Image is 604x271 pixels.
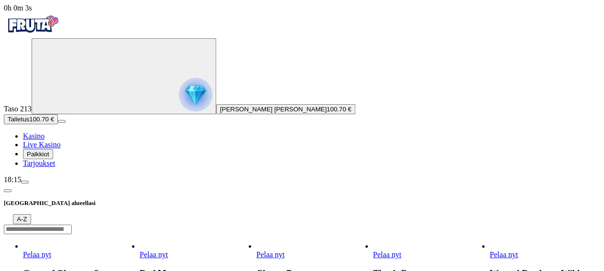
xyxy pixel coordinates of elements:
span: 18:15 [4,175,21,184]
button: Talletusplus icon100.70 € [4,114,58,124]
a: Gates of Olympus Super Scatter [23,250,51,259]
span: Pelaa nyt [140,250,168,259]
a: Rad Maxx [140,250,168,259]
span: Pelaa nyt [490,250,518,259]
span: Taso 213 [4,105,32,113]
a: Wanted Dead or a Wild [490,250,518,259]
nav: Primary [4,12,600,168]
button: menu [21,181,29,184]
span: 100.70 € [29,116,54,123]
a: diamond iconKasino [23,132,44,140]
a: Fruta [4,30,61,38]
span: A-Z [17,216,27,223]
button: A-Z [13,214,31,224]
span: Talletus [8,116,29,123]
span: Pelaa nyt [373,250,401,259]
img: reward progress [179,78,212,111]
button: menu [58,120,66,123]
a: Thor’s Rage [373,250,401,259]
button: reward progress [32,38,216,114]
span: Pelaa nyt [256,250,285,259]
span: [PERSON_NAME] [PERSON_NAME] [220,106,327,113]
span: user session time [4,4,32,12]
button: chevron-left icon [4,189,11,192]
img: Fruta [4,12,61,36]
button: [PERSON_NAME] [PERSON_NAME]100.70 € [216,104,355,114]
span: Tarjoukset [23,159,55,167]
button: reward iconPalkkiot [23,149,53,159]
a: gift-inverted iconTarjoukset [23,159,55,167]
span: Kasino [23,132,44,140]
input: Search [4,225,72,234]
a: poker-chip iconLive Kasino [23,141,61,149]
span: Live Kasino [23,141,61,149]
span: Palkkiot [27,151,49,158]
a: Cherry Pop [256,250,285,259]
span: Pelaa nyt [23,250,51,259]
h3: [GEOGRAPHIC_DATA] alueellasi [4,199,600,208]
span: 100.70 € [327,106,351,113]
